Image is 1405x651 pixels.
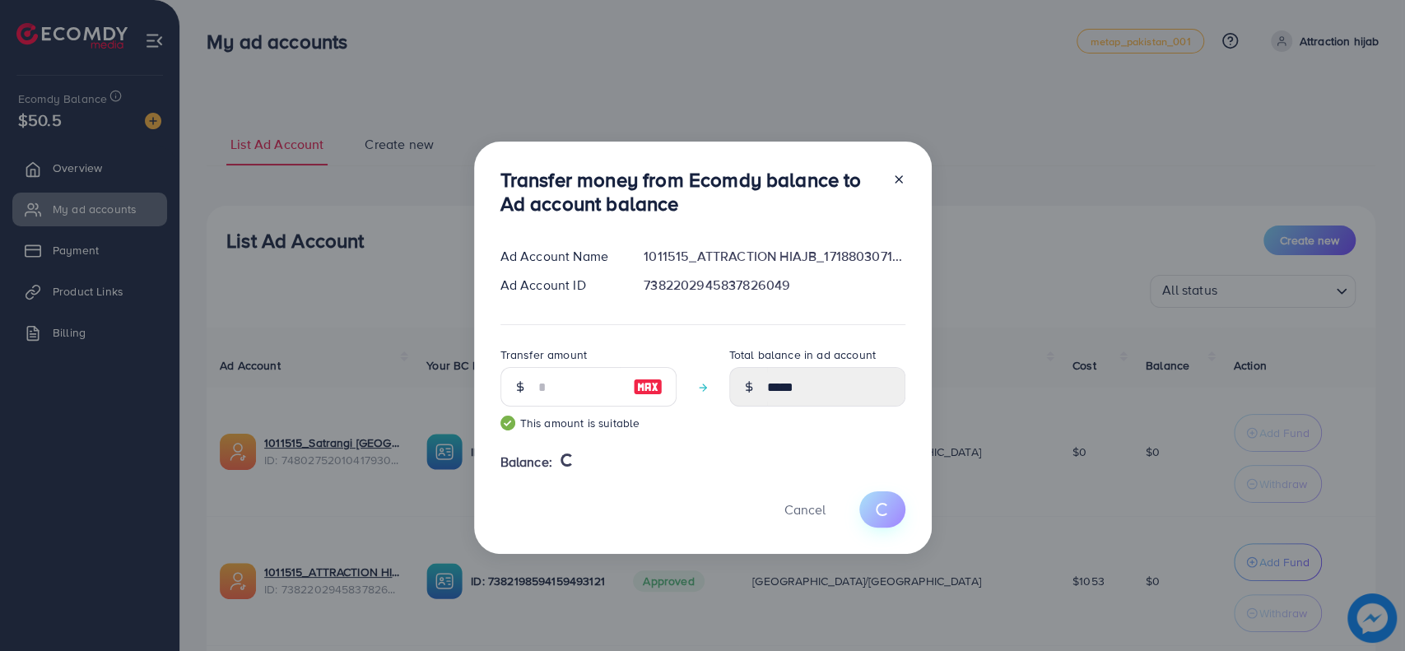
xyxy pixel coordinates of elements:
h3: Transfer money from Ecomdy balance to Ad account balance [500,168,879,216]
div: Ad Account Name [487,247,631,266]
span: Balance: [500,453,552,472]
img: guide [500,416,515,430]
div: 1011515_ATTRACTION HIAJB_1718803071136 [630,247,918,266]
img: image [633,377,663,397]
span: Cancel [784,500,826,518]
div: 7382202945837826049 [630,276,918,295]
div: Ad Account ID [487,276,631,295]
label: Total balance in ad account [729,346,876,363]
small: This amount is suitable [500,415,677,431]
button: Cancel [764,491,846,527]
label: Transfer amount [500,346,587,363]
